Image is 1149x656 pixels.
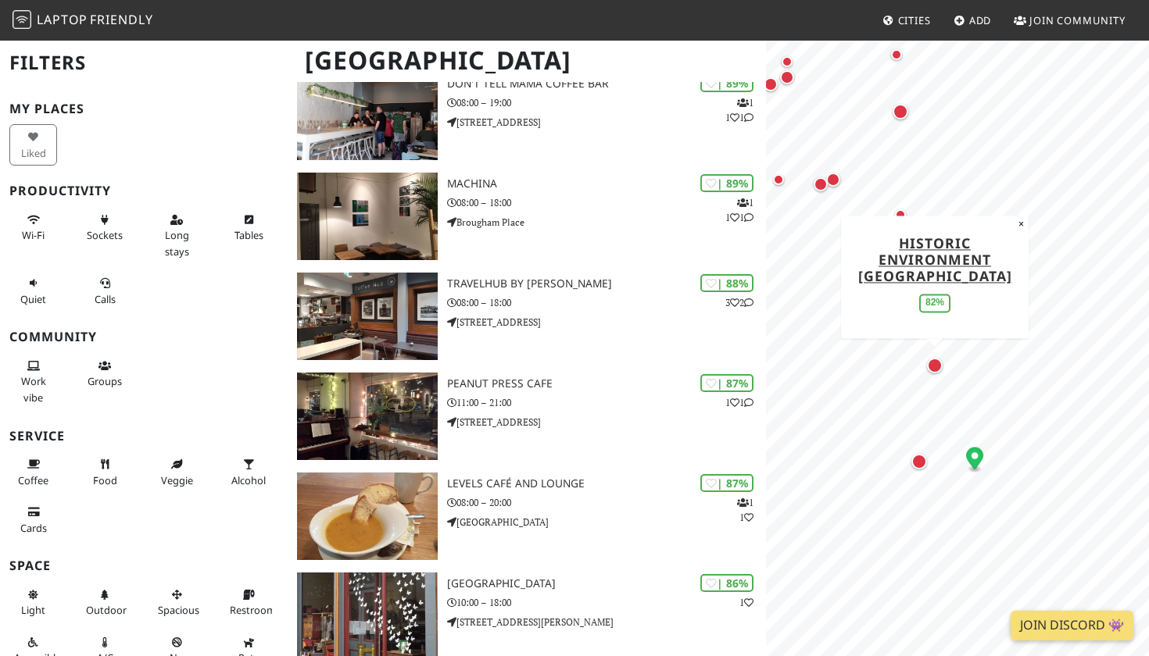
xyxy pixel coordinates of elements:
a: Join Community [1008,6,1132,34]
p: 08:00 – 20:00 [447,495,766,510]
button: Sockets [81,207,129,248]
button: Restroom [225,582,273,623]
span: Join Community [1029,13,1126,27]
p: 1 1 1 [725,195,753,225]
div: | 87% [700,474,753,492]
span: Credit cards [20,521,47,535]
h3: Space [9,558,278,573]
span: Veggie [161,473,193,487]
span: People working [21,374,46,404]
div: Map marker [778,52,796,71]
h3: Machina [447,177,766,191]
p: [STREET_ADDRESS] [447,115,766,130]
p: 3 2 [725,295,753,310]
button: Wi-Fi [9,207,57,248]
img: Machina [297,173,438,260]
div: Map marker [966,447,983,472]
button: Tables [225,207,273,248]
a: Cities [876,6,937,34]
button: Alcohol [225,451,273,493]
a: Levels Café and Lounge | 87% 11 Levels Café and Lounge 08:00 – 20:00 [GEOGRAPHIC_DATA] [288,472,767,560]
span: Alcohol [231,473,266,487]
div: Map marker [908,451,930,472]
span: Stable Wi-Fi [22,228,45,242]
h3: Productivity [9,184,278,198]
span: Outdoor area [86,603,127,617]
h3: My Places [9,102,278,116]
h3: TravelHub by [PERSON_NAME] [447,277,766,291]
button: Veggie [153,451,201,493]
img: TravelHub by Lothian [297,273,438,360]
p: [STREET_ADDRESS] [447,315,766,330]
img: Don't tell Mama Coffee Bar [297,73,438,160]
button: Quiet [9,270,57,312]
img: Peanut Press Cafe [297,373,438,460]
div: | 86% [700,574,753,592]
a: Add [947,6,998,34]
span: Restroom [230,603,276,617]
div: Map marker [823,169,843,190]
span: Power sockets [87,228,123,242]
button: Long stays [153,207,201,264]
div: Map marker [811,174,831,194]
span: Natural light [21,603,45,617]
span: Coffee [18,473,48,487]
p: 1 1 [737,495,753,525]
button: Cards [9,499,57,540]
span: Quiet [20,292,46,306]
span: Long stays [165,228,189,258]
p: [STREET_ADDRESS] [447,415,766,430]
div: | 88% [700,274,753,292]
div: Map marker [887,45,906,64]
img: Levels Café and Lounge [297,472,438,560]
a: LaptopFriendly LaptopFriendly [13,7,153,34]
div: Map marker [889,101,911,123]
button: Work vibe [9,353,57,410]
h3: [GEOGRAPHIC_DATA] [447,577,766,590]
p: 1 1 [725,395,753,410]
h3: Community [9,330,278,344]
span: Cities [898,13,931,27]
button: Groups [81,353,129,394]
p: 08:00 – 18:00 [447,295,766,310]
button: Outdoor [81,582,129,623]
div: 82% [919,294,950,312]
p: 1 1 1 [725,95,753,125]
div: Map marker [769,170,788,189]
span: Food [93,473,117,487]
h3: Service [9,429,278,444]
img: LaptopFriendly [13,10,31,29]
a: Don't tell Mama Coffee Bar | 89% 111 Don't tell Mama Coffee Bar 08:00 – 19:00 [STREET_ADDRESS] [288,73,767,160]
button: Close popup [1014,216,1029,233]
p: Brougham Place [447,215,766,230]
span: Video/audio calls [95,292,116,306]
div: Map marker [924,355,946,376]
button: Calls [81,270,129,312]
p: 1 [739,595,753,610]
span: Work-friendly tables [234,228,263,242]
p: [GEOGRAPHIC_DATA] [447,515,766,529]
p: 10:00 – 18:00 [447,595,766,610]
button: Coffee [9,451,57,493]
h1: [GEOGRAPHIC_DATA] [292,39,764,82]
h3: Peanut Press Cafe [447,377,766,390]
button: Spacious [153,582,201,623]
button: Food [81,451,129,493]
span: Add [969,13,992,27]
h2: Filters [9,39,278,87]
a: Historic Environment [GEOGRAPHIC_DATA] [858,234,1012,285]
a: Machina | 89% 111 Machina 08:00 – 18:00 Brougham Place [288,173,767,260]
span: Laptop [37,11,88,28]
span: Friendly [90,11,152,28]
a: Peanut Press Cafe | 87% 11 Peanut Press Cafe 11:00 – 21:00 [STREET_ADDRESS] [288,373,767,460]
p: 08:00 – 18:00 [447,195,766,210]
a: TravelHub by Lothian | 88% 32 TravelHub by [PERSON_NAME] 08:00 – 18:00 [STREET_ADDRESS] [288,273,767,360]
span: Group tables [88,374,122,388]
div: Map marker [761,74,781,94]
div: Map marker [891,205,910,224]
button: Light [9,582,57,623]
p: 08:00 – 19:00 [447,95,766,110]
div: Map marker [777,67,797,87]
h3: Levels Café and Lounge [447,477,766,490]
span: Spacious [158,603,199,617]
